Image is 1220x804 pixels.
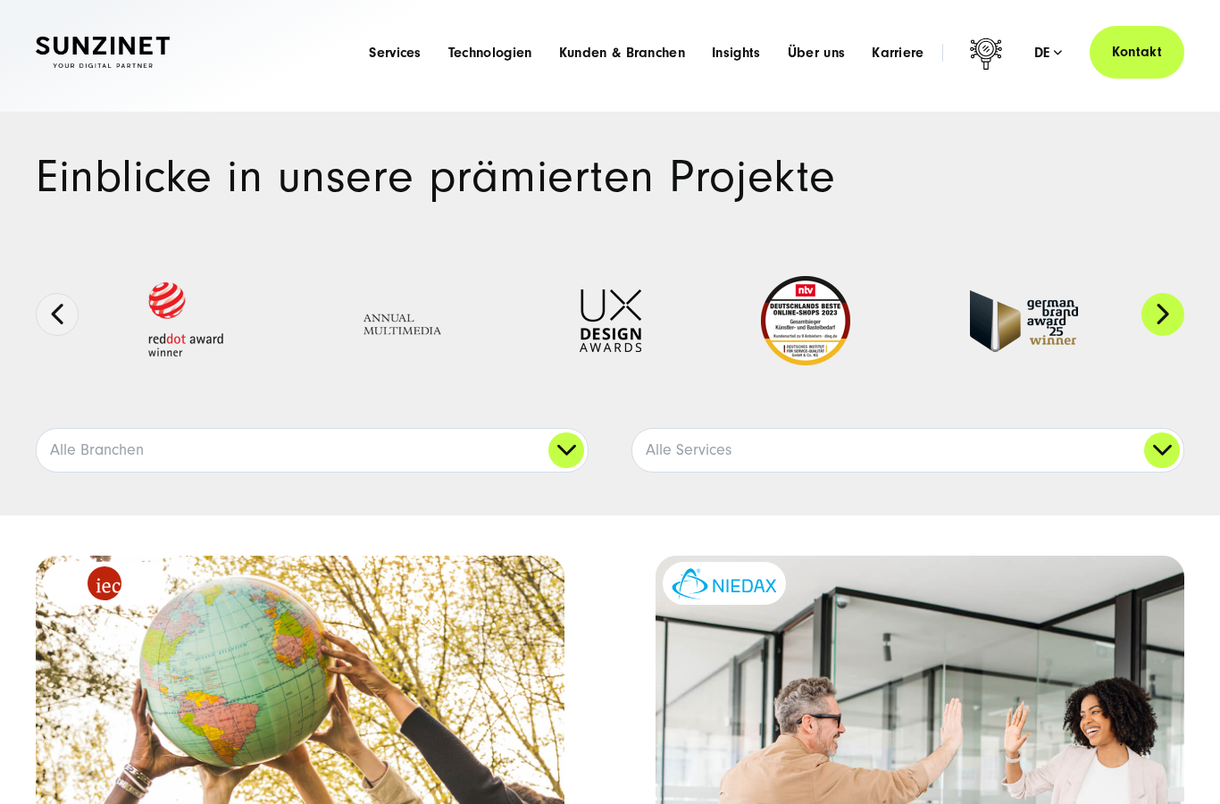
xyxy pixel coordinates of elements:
img: logo_IEC [88,566,121,600]
button: Next [1141,293,1184,336]
a: Kunden & Branchen [559,44,685,62]
a: Alle Services [632,429,1183,472]
a: Technologien [448,44,532,62]
a: Alle Branchen [37,429,588,472]
a: Insights [712,44,761,62]
img: SUNZINET Full Service Digital Agentur [36,37,170,68]
img: niedax-logo [672,568,777,599]
img: UX-Design-Awards - fullservice digital agentur SUNZINET [580,289,641,352]
img: Red Dot Award winner - fullservice digital agentur SUNZINET [140,277,230,365]
img: German Brand Award winner 2025 - Full Service Digital Agentur SUNZINET [970,290,1078,352]
a: Karriere [872,44,924,62]
img: Full Service Digitalagentur - Annual Multimedia Awards [350,289,460,352]
img: Deutschlands beste Online Shops 2023 - boesner - Kunde - SUNZINET [761,276,850,365]
a: Über uns [788,44,846,62]
h1: Einblicke in unsere prämierten Projekte [36,155,1184,199]
button: Previous [36,293,79,336]
div: de [1034,44,1063,62]
a: Kontakt [1090,26,1184,79]
a: Services [369,44,422,62]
